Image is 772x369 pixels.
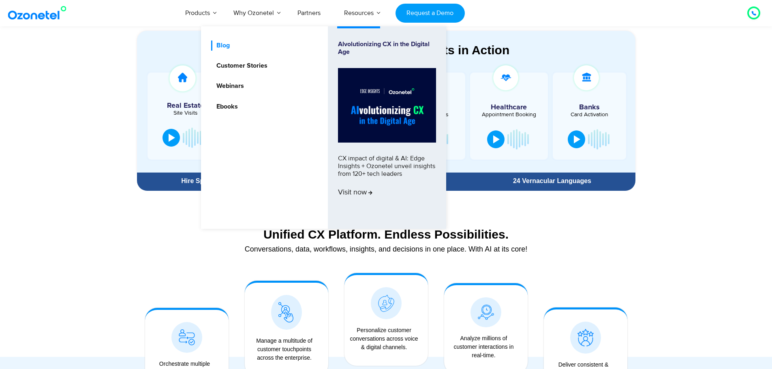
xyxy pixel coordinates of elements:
a: Webinars [211,81,245,91]
span: Visit now [338,188,372,197]
div: Analyze millions of customer interactions in real-time. [448,334,520,360]
div: Hire Specialized AI Agents [141,178,303,184]
div: 24 Vernacular Languages [473,178,631,184]
a: Alvolutionizing CX in the Digital AgeCX impact of digital & AI: Edge Insights + Ozonetel unveil i... [338,41,436,215]
div: Manage a multitude of customer touchpoints across the enterprise. [249,337,320,362]
h5: Healthcare [476,104,542,111]
a: Ebooks [211,102,239,112]
h5: Real Estate [152,102,220,109]
div: Unified CX Platform. Endless Possibilities. [141,227,631,241]
h5: Banks [557,104,622,111]
a: Blog [211,41,231,51]
div: Appointment Booking [476,112,542,117]
a: Request a Demo [396,4,465,23]
a: Customer Stories [211,61,269,71]
div: Experience Our Voice AI Agents in Action [145,43,635,57]
div: Card Activation [557,112,622,117]
img: Alvolutionizing.jpg [338,68,436,143]
div: Conversations, data, workflows, insights, and decisions in one place. With AI at its core! [141,245,631,253]
div: Site Visits [152,110,220,116]
div: Personalize customer conversations across voice & digital channels. [349,326,420,352]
